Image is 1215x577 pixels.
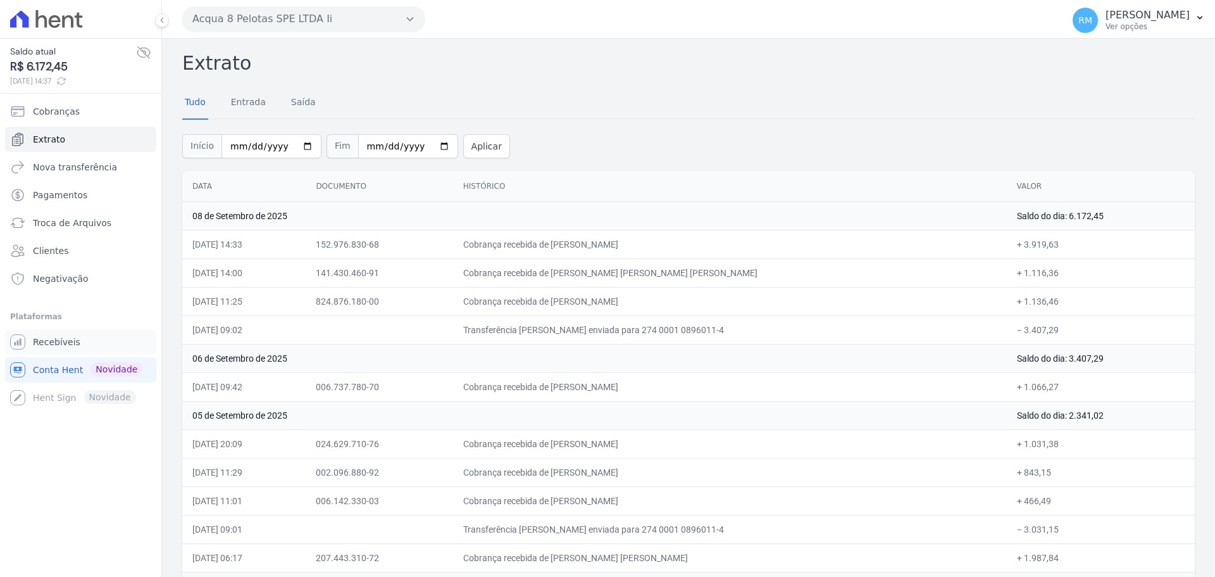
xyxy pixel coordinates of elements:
[1007,258,1195,287] td: + 1.116,36
[182,344,1007,372] td: 06 de Setembro de 2025
[5,238,156,263] a: Clientes
[1106,9,1190,22] p: [PERSON_NAME]
[182,134,221,158] span: Início
[306,287,452,315] td: 824.876.180-00
[5,266,156,291] a: Negativação
[1007,372,1195,401] td: + 1.066,27
[306,230,452,258] td: 152.976.830-68
[182,258,306,287] td: [DATE] 14:00
[1007,287,1195,315] td: + 1.136,46
[289,87,318,120] a: Saída
[33,105,80,118] span: Cobranças
[306,258,452,287] td: 141.430.460-91
[1007,230,1195,258] td: + 3.919,63
[453,515,1007,543] td: Transferência [PERSON_NAME] enviada para 274 0001 0896011-4
[453,230,1007,258] td: Cobrança recebida de [PERSON_NAME]
[182,543,306,572] td: [DATE] 06:17
[182,201,1007,230] td: 08 de Setembro de 2025
[1078,16,1092,25] span: RM
[33,161,117,174] span: Nova transferência
[463,134,510,158] button: Aplicar
[33,217,111,229] span: Troca de Arquivos
[453,458,1007,486] td: Cobrança recebida de [PERSON_NAME]
[306,486,452,515] td: 006.142.330-03
[5,357,156,383] a: Conta Hent Novidade
[10,75,136,87] span: [DATE] 14:37
[1106,22,1190,32] p: Ver opções
[10,309,151,324] div: Plataformas
[306,458,452,486] td: 002.096.880-92
[1007,315,1195,344] td: − 3.407,29
[90,362,142,376] span: Novidade
[10,99,151,410] nav: Sidebar
[453,258,1007,287] td: Cobrança recebida de [PERSON_NAME] [PERSON_NAME] [PERSON_NAME]
[33,364,83,376] span: Conta Hent
[5,210,156,236] a: Troca de Arquivos
[10,58,136,75] span: R$ 6.172,45
[453,171,1007,202] th: Histórico
[1007,486,1195,515] td: + 466,49
[306,171,452,202] th: Documento
[182,372,306,401] td: [DATE] 09:42
[5,329,156,355] a: Recebíveis
[306,543,452,572] td: 207.443.310-72
[453,372,1007,401] td: Cobrança recebida de [PERSON_NAME]
[33,189,87,201] span: Pagamentos
[1007,171,1195,202] th: Valor
[33,272,89,285] span: Negativação
[182,315,306,344] td: [DATE] 09:02
[182,401,1007,429] td: 05 de Setembro de 2025
[453,543,1007,572] td: Cobrança recebida de [PERSON_NAME] [PERSON_NAME]
[182,87,208,120] a: Tudo
[33,244,68,257] span: Clientes
[1007,401,1195,429] td: Saldo do dia: 2.341,02
[182,6,425,32] button: Acqua 8 Pelotas SPE LTDA Ii
[1062,3,1215,38] button: RM [PERSON_NAME] Ver opções
[182,458,306,486] td: [DATE] 11:29
[5,99,156,124] a: Cobranças
[1007,458,1195,486] td: + 843,15
[1007,429,1195,458] td: + 1.031,38
[228,87,268,120] a: Entrada
[306,429,452,458] td: 024.629.710-76
[182,287,306,315] td: [DATE] 11:25
[182,171,306,202] th: Data
[5,155,156,180] a: Nova transferência
[327,134,358,158] span: Fim
[1007,515,1195,543] td: − 3.031,15
[182,486,306,515] td: [DATE] 11:01
[1007,543,1195,572] td: + 1.987,84
[182,515,306,543] td: [DATE] 09:01
[1007,344,1195,372] td: Saldo do dia: 3.407,29
[10,45,136,58] span: Saldo atual
[453,287,1007,315] td: Cobrança recebida de [PERSON_NAME]
[182,429,306,458] td: [DATE] 20:09
[5,182,156,208] a: Pagamentos
[453,315,1007,344] td: Transferência [PERSON_NAME] enviada para 274 0001 0896011-4
[33,336,80,348] span: Recebíveis
[5,127,156,152] a: Extrato
[453,429,1007,458] td: Cobrança recebida de [PERSON_NAME]
[453,486,1007,515] td: Cobrança recebida de [PERSON_NAME]
[182,230,306,258] td: [DATE] 14:33
[33,133,65,146] span: Extrato
[1007,201,1195,230] td: Saldo do dia: 6.172,45
[306,372,452,401] td: 006.737.780-70
[182,49,1195,77] h2: Extrato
